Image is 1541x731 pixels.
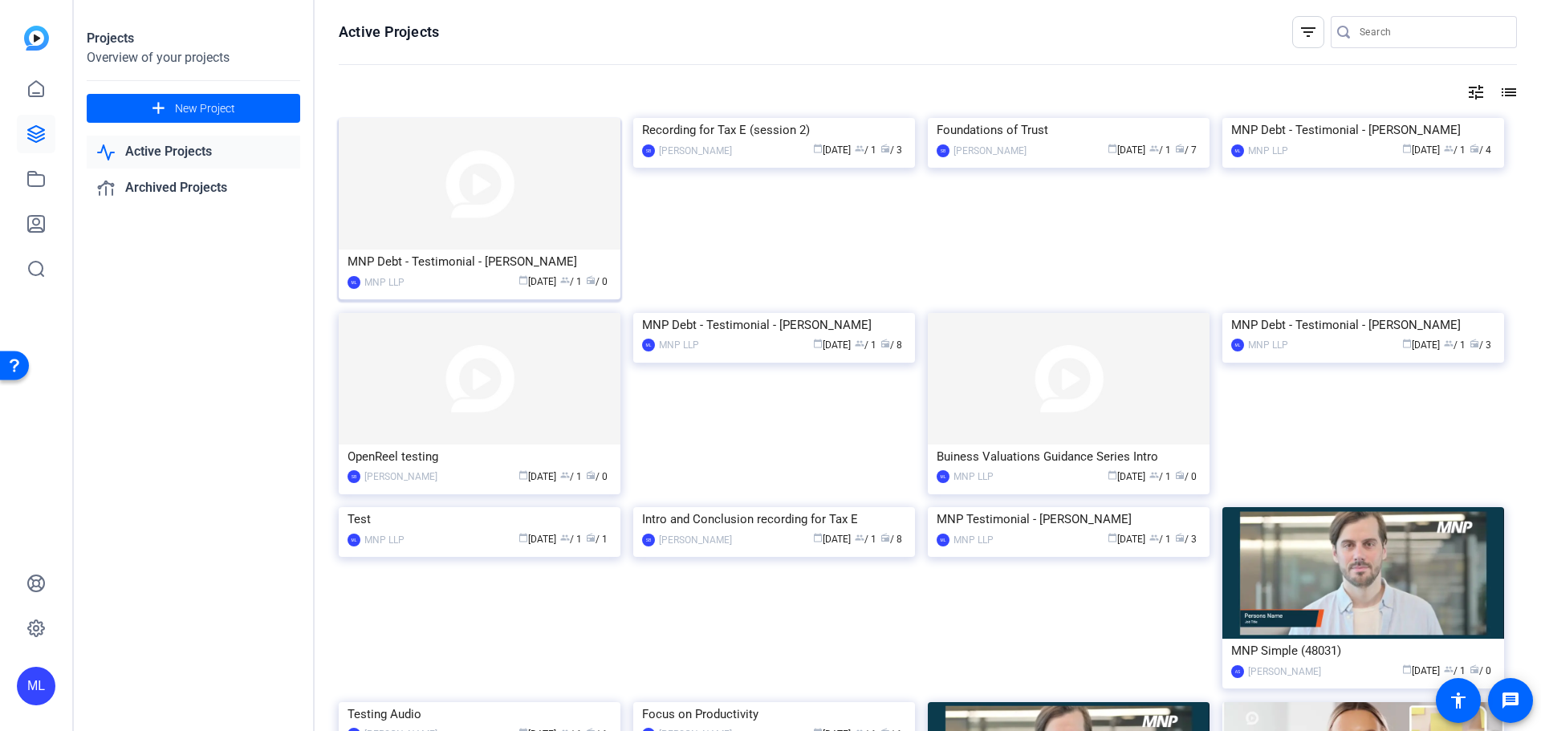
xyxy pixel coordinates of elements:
[1360,22,1504,42] input: Search
[348,445,612,469] div: OpenReel testing
[880,144,890,153] span: radio
[855,533,864,542] span: group
[1444,144,1466,156] span: / 1
[1444,664,1454,674] span: group
[87,94,300,123] button: New Project
[953,532,994,548] div: MNP LLP
[518,276,556,287] span: [DATE]
[1108,470,1117,480] span: calendar_today
[1402,339,1412,348] span: calendar_today
[87,172,300,205] a: Archived Projects
[518,471,556,482] span: [DATE]
[348,470,360,483] div: SB
[813,144,851,156] span: [DATE]
[1402,665,1440,676] span: [DATE]
[1175,533,1185,542] span: radio
[348,534,360,546] div: ML
[1402,144,1412,153] span: calendar_today
[659,143,732,159] div: [PERSON_NAME]
[659,337,699,353] div: MNP LLP
[1231,665,1244,678] div: AS
[937,144,949,157] div: SB
[855,144,876,156] span: / 1
[518,534,556,545] span: [DATE]
[642,144,655,157] div: SB
[880,339,890,348] span: radio
[348,250,612,274] div: MNP Debt - Testimonial - [PERSON_NAME]
[1402,664,1412,674] span: calendar_today
[1149,471,1171,482] span: / 1
[1470,144,1491,156] span: / 4
[813,533,823,542] span: calendar_today
[1149,144,1159,153] span: group
[1149,533,1159,542] span: group
[1231,339,1244,351] div: ML
[642,534,655,546] div: SB
[364,532,405,548] div: MNP LLP
[1149,534,1171,545] span: / 1
[560,275,570,285] span: group
[586,470,596,480] span: radio
[1470,144,1479,153] span: radio
[880,534,902,545] span: / 8
[348,507,612,531] div: Test
[518,470,528,480] span: calendar_today
[1231,639,1495,663] div: MNP Simple (48031)
[87,29,300,48] div: Projects
[148,99,169,119] mat-icon: add
[642,313,906,337] div: MNP Debt - Testimonial - [PERSON_NAME]
[642,118,906,142] div: Recording for Tax E (session 2)
[518,533,528,542] span: calendar_today
[855,339,864,348] span: group
[1108,534,1145,545] span: [DATE]
[937,470,949,483] div: ML
[17,667,55,705] div: ML
[880,533,890,542] span: radio
[1175,534,1197,545] span: / 3
[364,469,437,485] div: [PERSON_NAME]
[1231,144,1244,157] div: ML
[348,702,612,726] div: Testing Audio
[1402,339,1440,351] span: [DATE]
[586,275,596,285] span: radio
[880,339,902,351] span: / 8
[855,339,876,351] span: / 1
[813,339,851,351] span: [DATE]
[560,534,582,545] span: / 1
[1248,337,1288,353] div: MNP LLP
[1108,533,1117,542] span: calendar_today
[937,507,1201,531] div: MNP Testimonial - [PERSON_NAME]
[1466,83,1486,102] mat-icon: tune
[1470,339,1479,348] span: radio
[642,507,906,531] div: Intro and Conclusion recording for Tax E
[1231,313,1495,337] div: MNP Debt - Testimonial - [PERSON_NAME]
[1444,339,1454,348] span: group
[1444,339,1466,351] span: / 1
[813,144,823,153] span: calendar_today
[1149,144,1171,156] span: / 1
[348,276,360,289] div: ML
[560,276,582,287] span: / 1
[87,136,300,169] a: Active Projects
[642,339,655,351] div: ML
[813,339,823,348] span: calendar_today
[1299,22,1318,42] mat-icon: filter_list
[1175,144,1197,156] span: / 7
[1470,339,1491,351] span: / 3
[937,445,1201,469] div: Buiness Valuations Guidance Series Intro
[880,144,902,156] span: / 3
[1175,471,1197,482] span: / 0
[586,534,608,545] span: / 1
[1149,470,1159,480] span: group
[1175,470,1185,480] span: radio
[953,469,994,485] div: MNP LLP
[1175,144,1185,153] span: radio
[87,48,300,67] div: Overview of your projects
[1108,471,1145,482] span: [DATE]
[1449,691,1468,710] mat-icon: accessibility
[953,143,1027,159] div: [PERSON_NAME]
[586,276,608,287] span: / 0
[1402,144,1440,156] span: [DATE]
[586,471,608,482] span: / 0
[560,470,570,480] span: group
